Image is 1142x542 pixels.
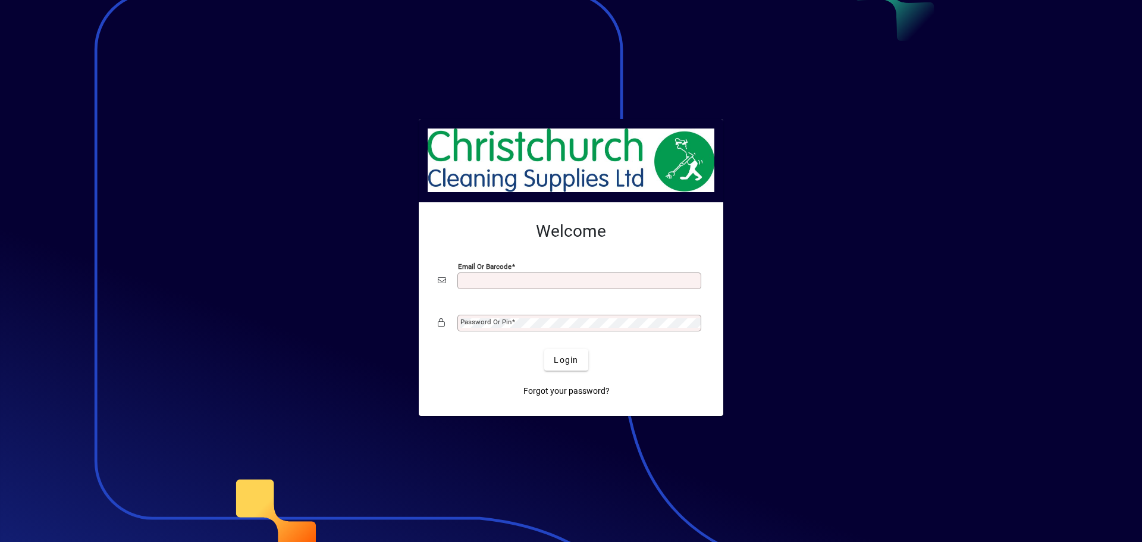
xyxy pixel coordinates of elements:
[438,221,704,242] h2: Welcome
[460,318,512,326] mat-label: Password or Pin
[519,380,614,402] a: Forgot your password?
[544,349,588,371] button: Login
[458,262,512,271] mat-label: Email or Barcode
[523,385,610,397] span: Forgot your password?
[554,354,578,366] span: Login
